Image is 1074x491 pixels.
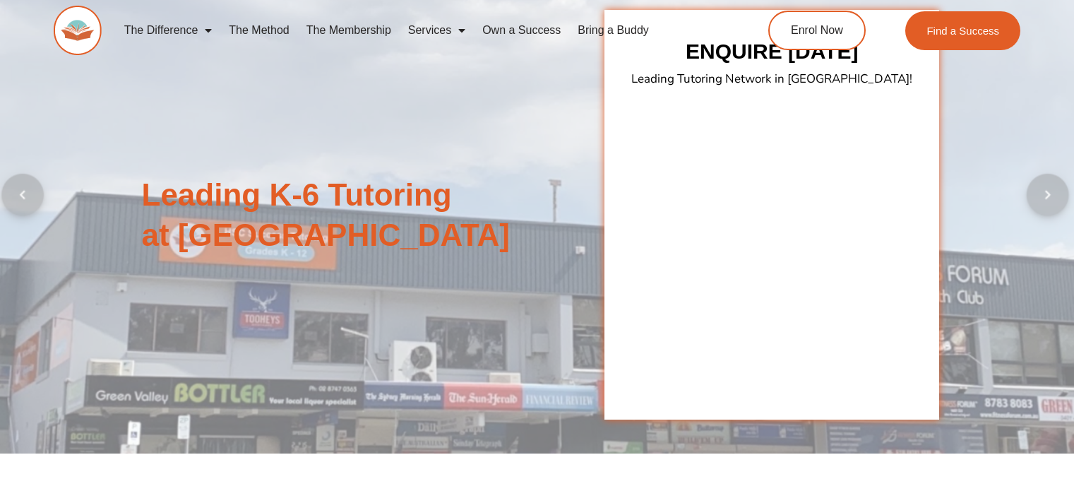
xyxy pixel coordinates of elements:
[220,14,297,47] a: The Method
[629,112,914,399] iframe: Form 0
[116,14,713,47] nav: Menu
[116,14,221,47] a: The Difference
[905,11,1020,50] a: Find a Success
[400,14,474,47] a: Services
[791,25,843,36] span: Enrol Now
[926,25,999,36] span: Find a Success
[298,14,400,47] a: The Membership
[474,14,569,47] a: Own a Success
[569,14,657,47] a: Bring a Buddy
[768,11,866,50] a: Enrol Now
[601,68,943,90] p: Leading Tutoring Network in [GEOGRAPHIC_DATA]!
[142,174,598,255] h2: Leading K-6 Tutoring at [GEOGRAPHIC_DATA]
